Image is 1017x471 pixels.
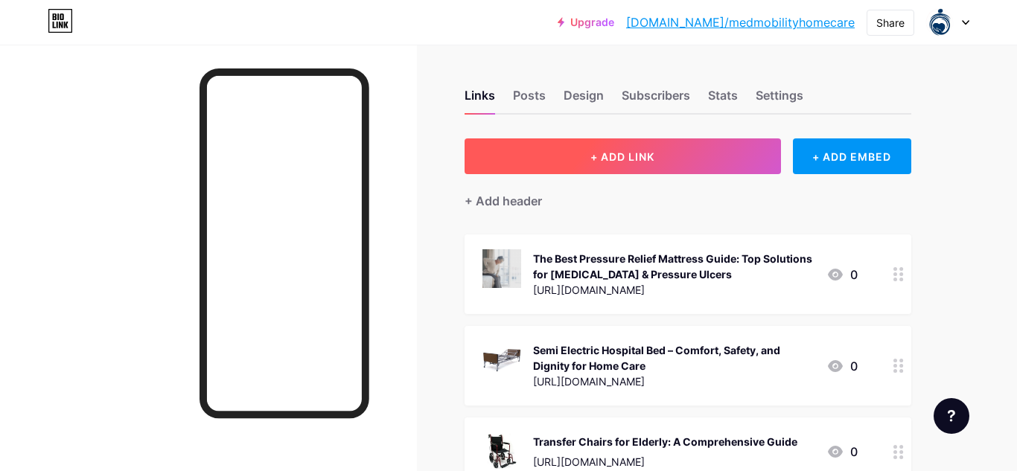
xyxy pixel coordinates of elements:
img: Transfer Chairs for Elderly: A Comprehensive Guide [482,432,521,471]
div: 0 [826,357,858,375]
a: [DOMAIN_NAME]/medmobilityhomecare [626,13,855,31]
div: Transfer Chairs for Elderly: A Comprehensive Guide [533,434,797,449]
img: medmobilityhomecare [925,8,954,36]
div: [URL][DOMAIN_NAME] [533,374,814,389]
a: Upgrade [558,16,614,28]
div: 0 [826,266,858,283]
button: + ADD LINK [465,138,781,174]
div: Posts [513,86,546,113]
div: Subscribers [622,86,690,113]
div: Design [564,86,604,113]
div: [URL][DOMAIN_NAME] [533,454,797,470]
div: Semi Electric Hospital Bed – Comfort, Safety, and Dignity for Home Care [533,342,814,374]
div: + ADD EMBED [793,138,911,174]
div: 0 [826,443,858,461]
div: Stats [708,86,738,113]
div: Settings [756,86,803,113]
div: + Add header [465,192,542,210]
img: Semi Electric Hospital Bed – Comfort, Safety, and Dignity for Home Care [482,341,521,379]
div: Links [465,86,495,113]
img: The Best Pressure Relief Mattress Guide: Top Solutions for Bedsores & Pressure Ulcers [482,249,521,288]
span: + ADD LINK [590,150,654,163]
div: Share [876,15,905,31]
div: The Best Pressure Relief Mattress Guide: Top Solutions for [MEDICAL_DATA] & Pressure Ulcers [533,251,814,282]
div: [URL][DOMAIN_NAME] [533,282,814,298]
